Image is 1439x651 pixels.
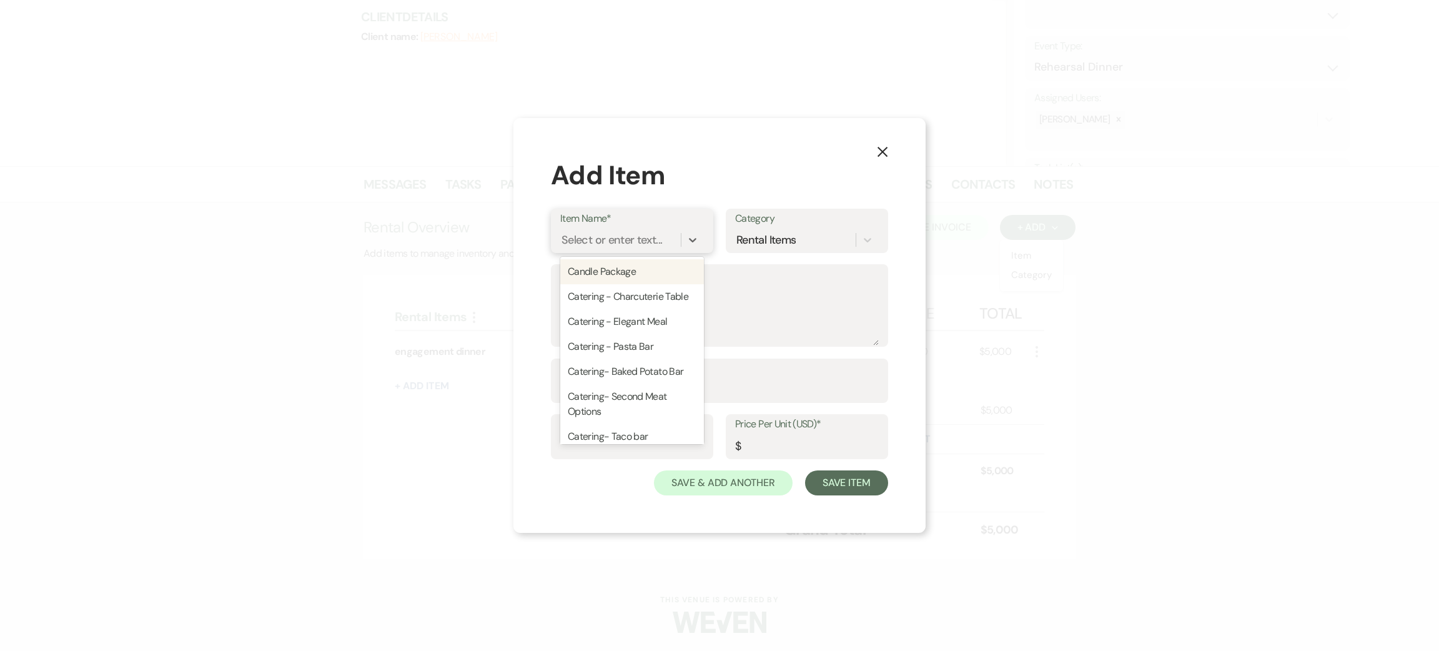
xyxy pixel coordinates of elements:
[735,415,879,434] label: Price Per Unit (USD)*
[560,259,704,284] div: Candle Package
[736,231,796,248] div: Rental Items
[735,438,741,455] div: $
[560,334,704,359] div: Catering - Pasta Bar
[560,424,704,449] div: Catering- Taco bar
[560,359,704,384] div: Catering- Baked Potato Bar
[805,470,888,495] button: Save Item
[560,384,704,424] div: Catering- Second Meat Options
[560,360,879,378] label: Quantity*
[561,231,662,248] div: Select or enter text...
[560,210,704,228] label: Item Name*
[735,210,879,228] label: Category
[560,266,879,284] label: Description
[551,156,888,195] div: Add Item
[560,284,704,309] div: Catering - Charcuterie Table
[654,470,793,495] button: Save & Add Another
[560,309,704,334] div: Catering - Elegant Meal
